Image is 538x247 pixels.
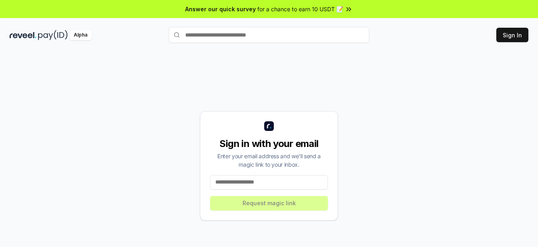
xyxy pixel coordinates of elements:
div: Alpha [69,30,92,40]
span: for a chance to earn 10 USDT 📝 [257,5,343,13]
span: Answer our quick survey [185,5,256,13]
div: Enter your email address and we’ll send a magic link to your inbox. [210,152,328,169]
div: Sign in with your email [210,137,328,150]
img: reveel_dark [10,30,36,40]
img: pay_id [38,30,68,40]
img: logo_small [264,121,274,131]
button: Sign In [496,28,528,42]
